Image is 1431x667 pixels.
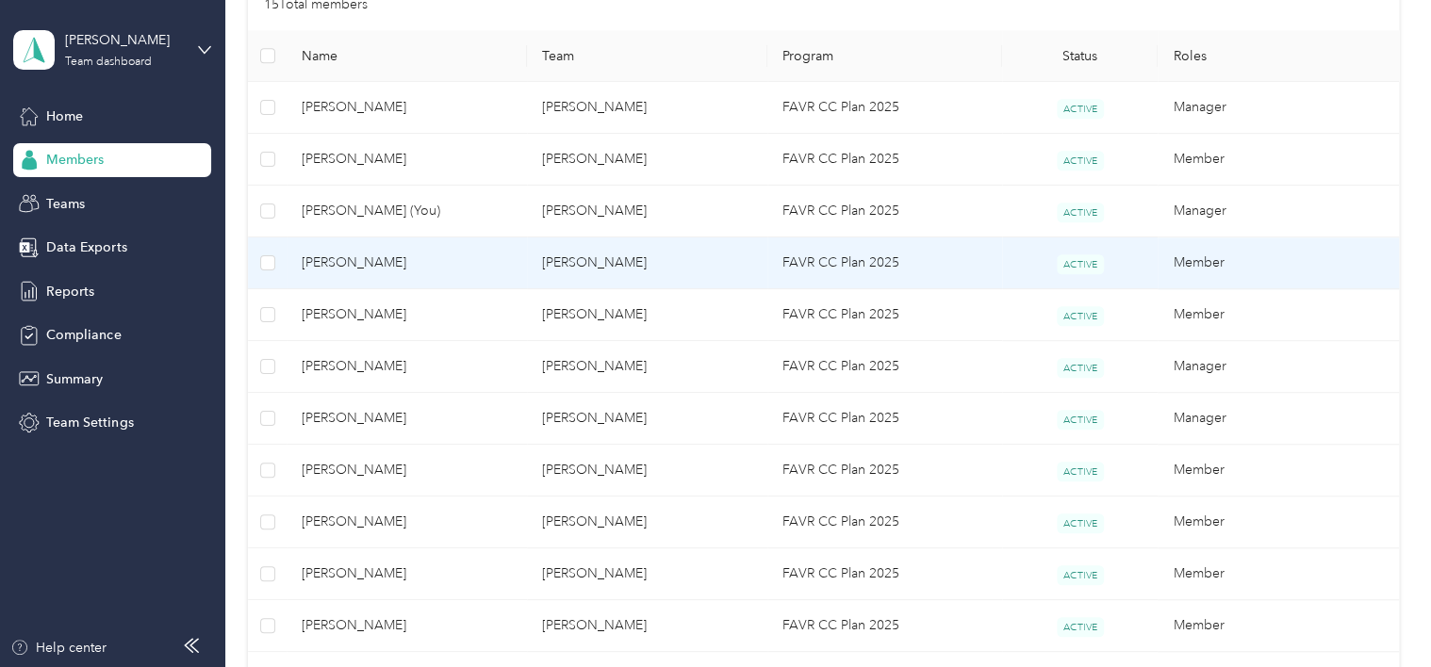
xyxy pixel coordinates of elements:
[287,289,527,341] td: Dustin E. Simpson
[1057,254,1104,274] span: ACTIVE
[767,393,1002,445] td: FAVR CC Plan 2025
[527,548,767,600] td: Scott Gstell
[287,600,527,652] td: Tina M. Ward
[287,445,527,496] td: Michael S. Pittman
[527,393,767,445] td: Andrew Watson
[767,30,1002,82] th: Program
[302,408,512,429] span: [PERSON_NAME]
[1057,617,1104,637] span: ACTIVE
[302,356,512,377] span: [PERSON_NAME]
[1158,186,1398,237] td: Manager
[1158,82,1398,134] td: Manager
[46,194,85,214] span: Teams
[527,237,767,289] td: C Latasiewicz
[287,341,527,393] td: Andrew S. Painter
[767,600,1002,652] td: FAVR CC Plan 2025
[1158,600,1398,652] td: Member
[1325,561,1431,667] iframe: Everlance-gr Chat Button Frame
[767,237,1002,289] td: FAVR CC Plan 2025
[65,30,183,50] div: [PERSON_NAME]
[302,460,512,480] span: [PERSON_NAME]
[767,186,1002,237] td: FAVR CC Plan 2025
[1057,565,1104,585] span: ACTIVE
[302,252,512,273] span: [PERSON_NAME]
[527,82,767,134] td: Charles Smith
[287,186,527,237] td: Scott E. Gstell (You)
[1158,289,1398,341] td: Member
[1057,151,1104,171] span: ACTIVE
[287,134,527,186] td: Ronald P. Pogue
[302,48,512,64] span: Name
[1057,513,1104,533] span: ACTIVE
[527,496,767,548] td: Scott Gstell
[287,393,527,445] td: Andrew T. Watson
[767,496,1002,548] td: FAVR CC Plan 2025
[1057,203,1104,222] span: ACTIVE
[302,512,512,532] span: [PERSON_NAME]
[46,413,133,432] span: Team Settings
[302,201,512,221] span: [PERSON_NAME] (You)
[302,304,512,325] span: [PERSON_NAME]
[287,82,527,134] td: Charles B. Smith
[527,600,767,652] td: Andrew Watson
[10,638,107,658] button: Help center
[302,563,512,584] span: [PERSON_NAME]
[1057,410,1104,430] span: ACTIVE
[1158,445,1398,496] td: Member
[46,106,83,126] span: Home
[287,237,527,289] td: Staci E. Schauman
[1158,134,1398,186] td: Member
[527,445,767,496] td: Scott Gstell
[302,97,512,118] span: [PERSON_NAME]
[1158,341,1398,393] td: Manager
[1158,496,1398,548] td: Member
[287,30,527,82] th: Name
[46,237,126,257] span: Data Exports
[527,186,767,237] td: Scott Gstell
[1158,237,1398,289] td: Member
[527,289,767,341] td: Scott Gstell
[767,341,1002,393] td: FAVR CC Plan 2025
[767,548,1002,600] td: FAVR CC Plan 2025
[46,369,103,389] span: Summary
[767,289,1002,341] td: FAVR CC Plan 2025
[1057,306,1104,326] span: ACTIVE
[527,30,767,82] th: Team
[287,496,527,548] td: Adam M. Noda
[287,548,527,600] td: David B. Ward
[1057,99,1104,119] span: ACTIVE
[527,341,767,393] td: Andrew Painter
[1057,358,1104,378] span: ACTIVE
[1002,30,1159,82] th: Status
[767,134,1002,186] td: FAVR CC Plan 2025
[1057,462,1104,481] span: ACTIVE
[527,134,767,186] td: Charles Smith
[1158,393,1398,445] td: Manager
[1158,548,1398,600] td: Member
[46,282,94,301] span: Reports
[767,82,1002,134] td: FAVR CC Plan 2025
[302,149,512,170] span: [PERSON_NAME]
[302,615,512,636] span: [PERSON_NAME]
[767,445,1002,496] td: FAVR CC Plan 2025
[65,57,152,68] div: Team dashboard
[46,325,121,345] span: Compliance
[46,150,104,170] span: Members
[1158,30,1398,82] th: Roles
